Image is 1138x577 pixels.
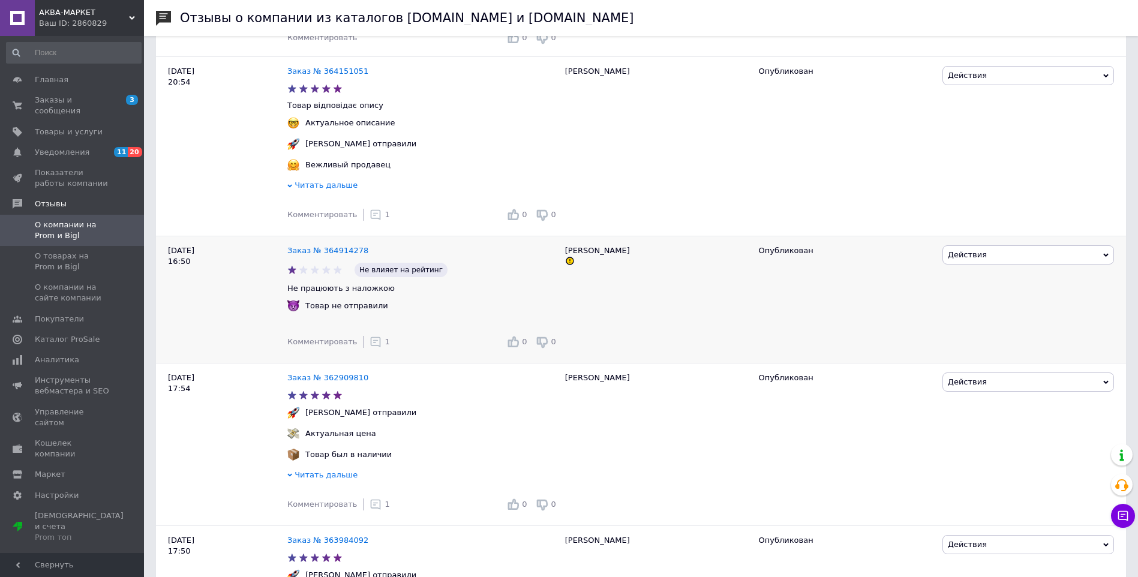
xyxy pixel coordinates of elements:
span: 0 [551,33,556,42]
span: [DEMOGRAPHIC_DATA] и счета [35,510,124,543]
img: :package: [287,449,299,461]
img: :hugging_face: [287,159,299,171]
a: Заказ № 362909810 [287,373,368,382]
div: Комментировать [287,499,357,510]
div: [PERSON_NAME] отправили [302,139,419,149]
span: О компании на Prom и Bigl [35,220,111,241]
button: Чат с покупателем [1111,504,1135,528]
p: Не працюють з наложкою [287,283,559,294]
div: [DATE] 17:54 [156,363,287,526]
img: :rocket: [287,138,299,150]
span: 0 [551,337,556,346]
div: Читать дальше [287,470,559,483]
span: 0 [522,33,527,42]
span: 1 [385,500,389,509]
input: Поиск [6,42,142,64]
span: Не влияет на рейтинг [355,263,448,277]
span: Уведомления [35,147,89,158]
span: Действия [948,250,987,259]
span: Отзывы [35,199,67,209]
span: О товарах на Prom и Bigl [35,251,111,272]
span: 1 [385,210,389,219]
div: [PERSON_NAME] [559,236,753,363]
div: Опубликован [759,535,933,546]
span: Действия [948,377,987,386]
span: Действия [948,540,987,549]
span: 3 [126,95,138,105]
div: Читать дальше [287,180,559,194]
a: Заказ № 364914278 [287,246,368,255]
img: :imp: [287,300,299,312]
div: Prom топ [35,532,124,543]
span: 0 [551,210,556,219]
span: Настройки [35,490,79,501]
div: Актуальная цена [302,428,379,439]
span: Комментировать [287,500,357,509]
div: Товар не отправили [302,300,391,311]
span: 1 [385,337,389,346]
span: 0 [522,500,527,509]
span: 0 [522,210,527,219]
span: 0 [551,500,556,509]
span: Инструменты вебмастера и SEO [35,375,111,396]
span: Комментировать [287,210,357,219]
div: Опубликован [759,245,933,256]
span: 11 [114,147,128,157]
div: [PERSON_NAME] [559,363,753,526]
span: Читать дальше [295,470,358,479]
div: Актуальное описание [302,118,398,128]
span: 0 [522,337,527,346]
span: Действия [948,71,987,80]
span: Маркет [35,469,65,480]
div: 1 [370,336,389,348]
span: Покупатели [35,314,84,324]
span: Главная [35,74,68,85]
span: Управление сайтом [35,407,111,428]
div: Опубликован [759,372,933,383]
div: [DATE] 20:54 [156,57,287,236]
span: Комментировать [287,337,357,346]
span: АКВА-МАРКЕТ [39,7,129,18]
div: Комментировать [287,336,357,347]
div: Опубликован [759,66,933,77]
div: Комментировать [287,32,357,43]
span: Кошелек компании [35,438,111,459]
h1: Отзывы о компании из каталогов [DOMAIN_NAME] и [DOMAIN_NAME] [180,11,634,25]
div: Комментировать [287,209,357,220]
span: Аналитика [35,354,79,365]
span: О компании на сайте компании [35,282,111,303]
span: Каталог ProSale [35,334,100,345]
span: Заказы и сообщения [35,95,111,116]
span: Комментировать [287,33,357,42]
span: Показатели работы компании [35,167,111,189]
span: Читать дальше [295,181,358,190]
div: Товар был в наличии [302,449,395,460]
a: Заказ № 364151051 [287,67,368,76]
div: Вежливый продавец [302,160,394,170]
img: :rocket: [287,407,299,419]
img: :nerd_face: [287,117,299,129]
span: 20 [128,147,142,157]
div: [DATE] 16:50 [156,236,287,363]
div: [PERSON_NAME] отправили [302,407,419,418]
p: Товар відповідає опису [287,100,559,111]
a: Заказ № 363984092 [287,536,368,545]
div: 1 [370,209,389,221]
div: [PERSON_NAME] [559,57,753,236]
img: :money_with_wings: [287,428,299,440]
div: Ваш ID: 2860829 [39,18,144,29]
span: Товары и услуги [35,127,103,137]
div: 1 [370,498,389,510]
